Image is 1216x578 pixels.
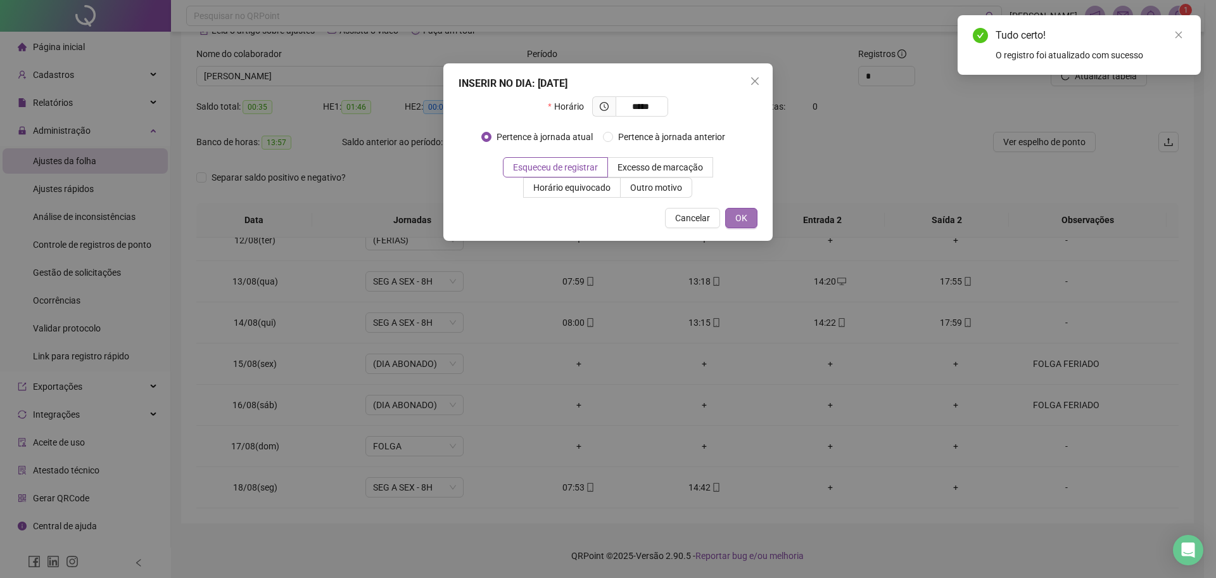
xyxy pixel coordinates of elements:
[675,211,710,225] span: Cancelar
[745,71,765,91] button: Close
[548,96,592,117] label: Horário
[973,28,988,43] span: check-circle
[1173,535,1203,565] div: Open Intercom Messenger
[1172,28,1186,42] a: Close
[1174,30,1183,39] span: close
[630,183,682,193] span: Outro motivo
[665,208,720,228] button: Cancelar
[513,162,598,172] span: Esqueceu de registrar
[459,76,757,91] div: INSERIR NO DIA : [DATE]
[617,162,703,172] span: Excesso de marcação
[996,48,1186,62] div: O registro foi atualizado com sucesso
[613,130,730,144] span: Pertence à jornada anterior
[533,183,611,193] span: Horário equivocado
[725,208,757,228] button: OK
[491,130,598,144] span: Pertence à jornada atual
[996,28,1186,43] div: Tudo certo!
[750,76,760,86] span: close
[735,211,747,225] span: OK
[600,102,609,111] span: clock-circle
